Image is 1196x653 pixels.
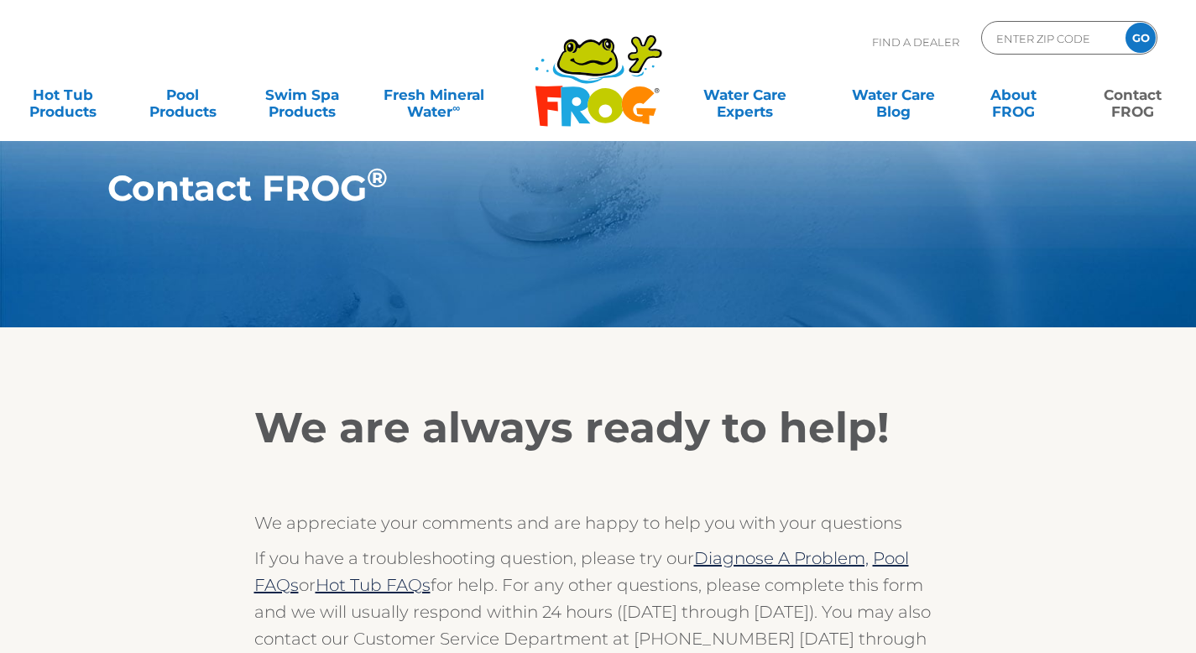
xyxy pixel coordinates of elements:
a: Water CareExperts [670,78,821,112]
p: Find A Dealer [872,21,959,63]
input: GO [1125,23,1156,53]
h1: Contact FROG [107,168,1011,208]
a: Hot Tub FAQs [316,575,431,595]
a: Diagnose A Problem, [694,548,869,568]
a: Swim SpaProducts [256,78,349,112]
a: Fresh MineralWater∞ [375,78,492,112]
a: Water CareBlog [847,78,940,112]
p: We appreciate your comments and are happy to help you with your questions [254,509,943,536]
a: ContactFROG [1086,78,1179,112]
a: AboutFROG [967,78,1060,112]
sup: ∞ [452,102,460,114]
a: PoolProducts [136,78,229,112]
h2: We are always ready to help! [254,403,943,453]
a: Hot TubProducts [17,78,110,112]
sup: ® [367,162,388,194]
input: Zip Code Form [995,26,1108,50]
